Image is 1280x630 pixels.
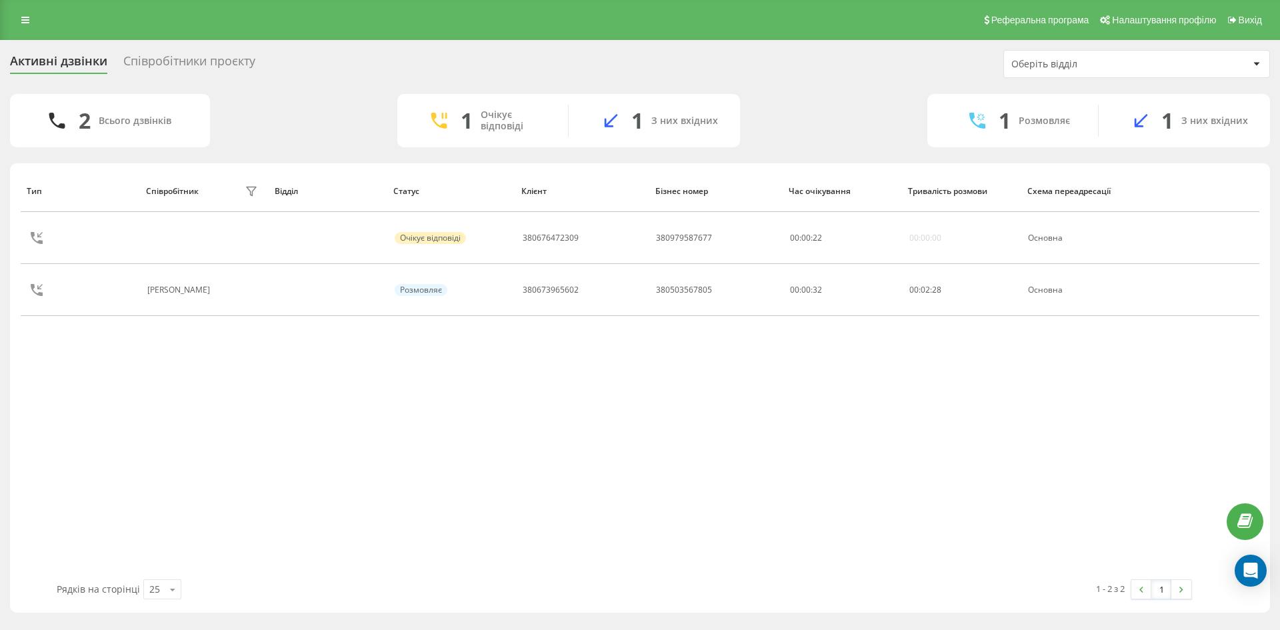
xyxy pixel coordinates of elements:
div: Основна [1028,285,1133,295]
div: З них вхідних [651,115,718,127]
div: Співробітники проєкту [123,54,255,75]
div: Розмовляє [1019,115,1070,127]
div: Статус [393,187,509,196]
span: 22 [813,232,822,243]
div: 1 [1161,108,1173,133]
div: Основна [1028,233,1133,243]
div: Очікує відповіді [481,109,548,132]
span: Налаштування профілю [1112,15,1216,25]
div: Бізнес номер [655,187,777,196]
span: Рядків на сторінці [57,583,140,595]
div: 25 [149,583,160,596]
div: 1 [999,108,1011,133]
div: 00:00:32 [790,285,895,295]
span: 28 [932,284,941,295]
span: 00 [909,284,919,295]
span: 00 [801,232,811,243]
div: Всього дзвінків [99,115,171,127]
span: 02 [921,284,930,295]
div: 380673965602 [523,285,579,295]
div: Тип [27,187,133,196]
span: Реферальна програма [991,15,1089,25]
div: Тривалість розмови [908,187,1015,196]
div: 380979587677 [656,233,712,243]
div: Розмовляє [395,284,447,296]
div: 1 - 2 з 2 [1096,582,1125,595]
div: Open Intercom Messenger [1235,555,1267,587]
div: 1 [461,108,473,133]
div: 1 [631,108,643,133]
div: Співробітник [146,187,199,196]
div: Активні дзвінки [10,54,107,75]
div: Очікує відповіді [395,232,466,244]
div: 2 [79,108,91,133]
a: 1 [1151,580,1171,599]
div: З них вхідних [1181,115,1248,127]
div: [PERSON_NAME] [147,285,213,295]
div: Схема переадресації [1027,187,1134,196]
span: Вихід [1239,15,1262,25]
span: 00 [790,232,799,243]
div: Оберіть відділ [1011,59,1171,70]
div: : : [909,285,941,295]
div: Клієнт [521,187,643,196]
div: 00:00:00 [909,233,941,243]
div: 380503567805 [656,285,712,295]
div: 380676472309 [523,233,579,243]
div: Час очікування [789,187,895,196]
div: Відділ [275,187,381,196]
div: : : [790,233,822,243]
